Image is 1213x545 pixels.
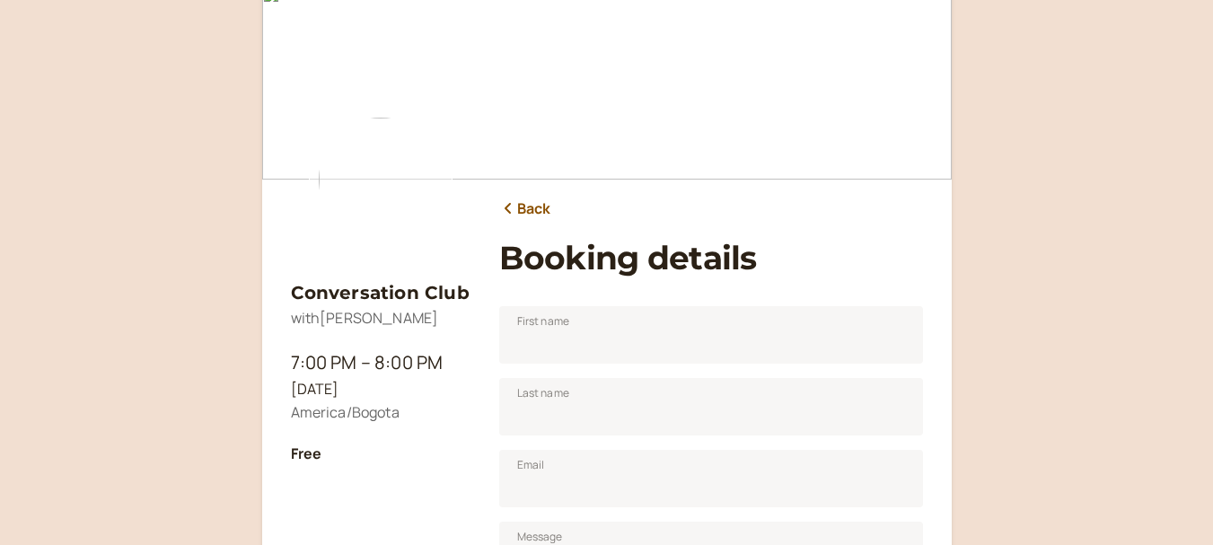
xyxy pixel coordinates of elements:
[517,312,570,330] span: First name
[291,378,470,401] div: [DATE]
[291,348,470,377] div: 7:00 PM – 8:00 PM
[517,456,545,474] span: Email
[517,384,569,402] span: Last name
[499,198,551,221] a: Back
[291,278,470,307] h3: Conversation Club
[499,378,923,435] input: Last name
[499,450,923,507] input: Email
[291,401,470,425] div: America/Bogota
[499,306,923,364] input: First name
[499,239,923,277] h1: Booking details
[291,444,322,463] b: Free
[291,308,439,328] span: with [PERSON_NAME]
